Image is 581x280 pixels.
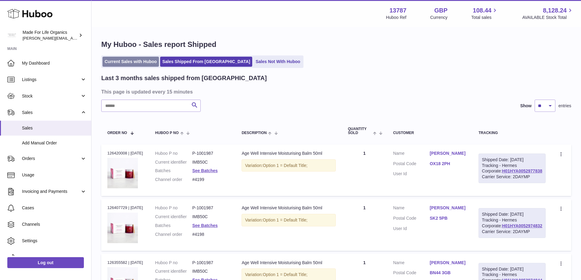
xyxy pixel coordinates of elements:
[242,260,335,266] div: Age Well Intensive Moisturising Balm 50ml
[22,156,80,161] span: Orders
[263,218,307,222] span: Option 1 = Default Title;
[101,40,571,49] h1: My Huboo - Sales report Shipped
[242,131,267,135] span: Description
[22,93,80,99] span: Stock
[192,214,229,220] dd: IMB50C
[107,158,138,188] img: age-well-intensive-moisturising-balm-50ml-imb50c-1.jpg
[22,125,87,131] span: Sales
[101,74,267,82] h2: Last 3 months sales shipped from [GEOGRAPHIC_DATA]
[107,213,138,243] img: age-well-intensive-moisturising-balm-50ml-imb50c-1.jpg
[342,199,387,250] td: 1
[393,270,430,277] dt: Postal Code
[155,151,192,156] dt: Huboo P no
[393,226,430,232] dt: User Id
[22,140,87,146] span: Add Manual Order
[522,6,574,20] a: 8,128.24 AVAILABLE Stock Total
[22,222,87,227] span: Channels
[479,208,546,238] div: Tracking - Hermes Corporate:
[101,88,570,95] h3: This page is updated every 15 minutes
[473,6,491,15] span: 108.44
[192,159,229,165] dd: IMB50C
[22,254,87,260] span: Returns
[434,6,447,15] strong: GBP
[7,31,16,40] img: geoff.winwood@madeforlifeorganics.com
[22,110,80,115] span: Sales
[393,131,466,135] div: Customer
[155,260,192,266] dt: Huboo P no
[263,163,307,168] span: Option 1 = Default Title;
[155,214,192,220] dt: Current identifier
[22,189,80,194] span: Invoicing and Payments
[192,268,229,274] dd: IMB50C
[482,211,542,217] div: Shipped Date: [DATE]
[430,161,466,167] a: OX18 2PH
[155,223,192,229] dt: Batches
[242,205,335,211] div: Age Well Intensive Moisturising Balm 50ml
[502,168,542,173] a: H01HYA0052977838
[393,161,430,168] dt: Postal Code
[107,260,143,265] div: 126355582 | [DATE]
[22,172,87,178] span: Usage
[22,77,80,83] span: Listings
[479,154,546,183] div: Tracking - Hermes Corporate:
[558,103,571,109] span: entries
[242,151,335,156] div: Age Well Intensive Moisturising Balm 50ml
[471,15,498,20] span: Total sales
[263,272,307,277] span: Option 1 = Default Title;
[192,205,229,211] dd: P-1001987
[482,229,542,235] div: Carrier Service: 2DAYMP
[7,257,84,268] a: Log out
[393,215,430,223] dt: Postal Code
[155,268,192,274] dt: Current identifier
[393,151,430,158] dt: Name
[107,151,143,156] div: 126420008 | [DATE]
[253,57,302,67] a: Sales Not With Huboo
[393,171,430,177] dt: User Id
[192,260,229,266] dd: P-1001987
[192,168,217,173] a: See Batches
[23,30,77,41] div: Made For Life Organics
[22,205,87,211] span: Cases
[107,131,127,135] span: Order No
[22,238,87,244] span: Settings
[348,127,371,135] span: Quantity Sold
[23,36,155,41] span: [PERSON_NAME][EMAIL_ADDRESS][PERSON_NAME][DOMAIN_NAME]
[192,232,229,237] dd: #4198
[155,159,192,165] dt: Current identifier
[192,223,217,228] a: See Batches
[393,260,430,267] dt: Name
[522,15,574,20] span: AVAILABLE Stock Total
[430,260,466,266] a: [PERSON_NAME]
[520,103,532,109] label: Show
[430,270,466,276] a: BN44 3GB
[471,6,498,20] a: 108.44 Total sales
[482,174,542,180] div: Carrier Service: 2DAYMP
[155,131,179,135] span: Huboo P no
[482,157,542,163] div: Shipped Date: [DATE]
[502,223,542,228] a: H01HYA0052974832
[242,214,335,226] div: Variation:
[192,177,229,183] dd: #4199
[389,6,407,15] strong: 13787
[242,159,335,172] div: Variation:
[342,144,387,196] td: 1
[393,205,430,212] dt: Name
[160,57,252,67] a: Sales Shipped From [GEOGRAPHIC_DATA]
[386,15,407,20] div: Huboo Ref
[107,205,143,211] div: 126407729 | [DATE]
[22,60,87,66] span: My Dashboard
[102,57,159,67] a: Current Sales with Huboo
[155,205,192,211] dt: Huboo P no
[479,131,546,135] div: Tracking
[430,151,466,156] a: [PERSON_NAME]
[430,15,448,20] div: Currency
[155,232,192,237] dt: Channel order
[543,6,567,15] span: 8,128.24
[192,151,229,156] dd: P-1001987
[155,177,192,183] dt: Channel order
[155,168,192,174] dt: Batches
[482,266,542,272] div: Shipped Date: [DATE]
[430,215,466,221] a: SK2 5PB
[430,205,466,211] a: [PERSON_NAME]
